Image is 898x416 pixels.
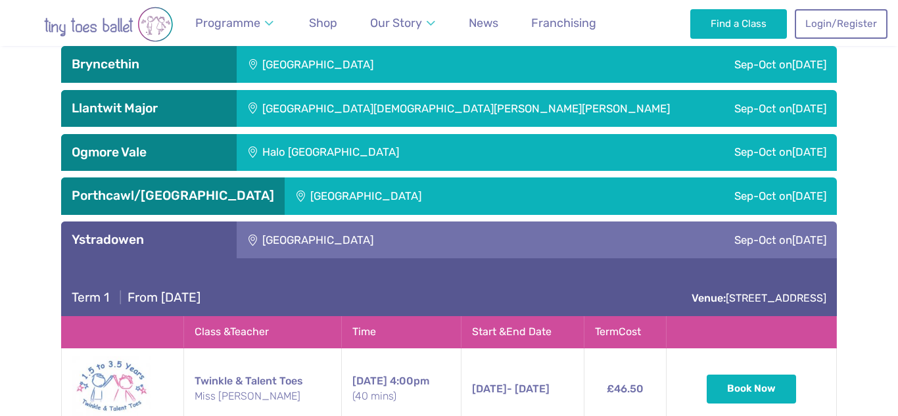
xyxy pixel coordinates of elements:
[707,375,796,404] button: Book Now
[237,46,576,83] div: [GEOGRAPHIC_DATA]
[370,16,422,30] span: Our Story
[795,9,887,38] a: Login/Register
[469,16,498,30] span: News
[576,221,837,258] div: Sep-Oct on
[461,317,584,348] th: Start & End Date
[352,389,450,404] small: (40 mins)
[525,9,602,38] a: Franchising
[792,233,826,246] span: [DATE]
[72,290,201,306] h4: From [DATE]
[285,177,597,214] div: [GEOGRAPHIC_DATA]
[16,7,201,42] img: tiny toes ballet
[237,134,600,171] div: Halo [GEOGRAPHIC_DATA]
[72,101,226,116] h3: Llantwit Major
[341,317,461,348] th: Time
[715,90,837,127] div: Sep-Oct on
[792,58,826,71] span: [DATE]
[692,292,826,304] a: Venue:[STREET_ADDRESS]
[112,290,128,305] span: |
[72,188,274,204] h3: Porthcawl/[GEOGRAPHIC_DATA]
[600,134,837,171] div: Sep-Oct on
[72,232,226,248] h3: Ystradowen
[576,46,837,83] div: Sep-Oct on
[72,290,109,305] span: Term 1
[237,221,576,258] div: [GEOGRAPHIC_DATA]
[195,16,260,30] span: Programme
[72,57,226,72] h3: Bryncethin
[690,9,787,38] a: Find a Class
[597,177,837,214] div: Sep-Oct on
[303,9,343,38] a: Shop
[463,9,504,38] a: News
[792,102,826,115] span: [DATE]
[584,317,666,348] th: Term Cost
[309,16,337,30] span: Shop
[237,90,715,127] div: [GEOGRAPHIC_DATA][DEMOGRAPHIC_DATA][PERSON_NAME][PERSON_NAME]
[195,389,331,404] small: Miss [PERSON_NAME]
[472,382,507,395] span: [DATE]
[692,292,726,304] strong: Venue:
[792,189,826,202] span: [DATE]
[352,375,387,387] span: [DATE]
[792,145,826,158] span: [DATE]
[364,9,442,38] a: Our Story
[472,382,550,395] span: - [DATE]
[183,317,341,348] th: Class & Teacher
[531,16,596,30] span: Franchising
[72,145,226,160] h3: Ogmore Vale
[189,9,280,38] a: Programme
